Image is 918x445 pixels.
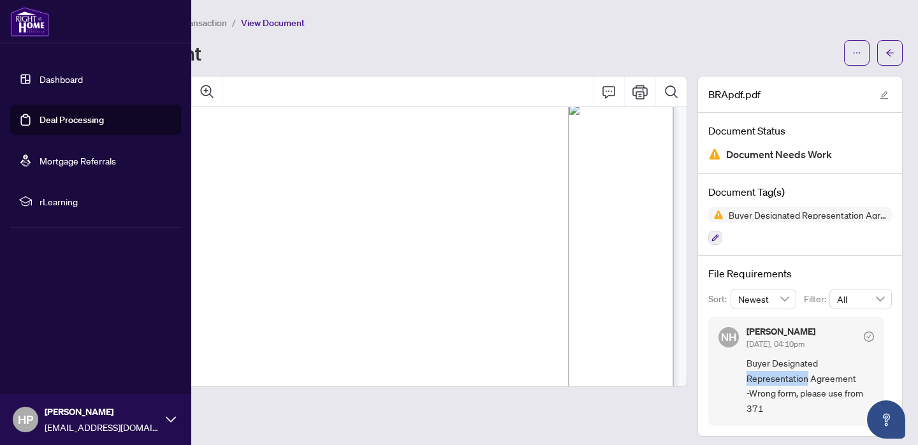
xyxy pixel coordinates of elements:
span: HP [18,411,33,428]
li: / [232,15,236,30]
img: Status Icon [708,207,724,222]
span: [EMAIL_ADDRESS][DOMAIN_NAME] [45,420,159,434]
a: Dashboard [40,73,83,85]
p: Filter: [804,292,829,306]
span: edit [880,91,889,99]
a: Deal Processing [40,114,104,126]
span: NH [721,329,736,346]
span: Buyer Designated Representation Agreement [724,210,892,219]
h5: [PERSON_NAME] [747,327,815,336]
span: All [837,289,884,309]
h4: Document Status [708,123,892,138]
img: Document Status [708,148,721,161]
span: [PERSON_NAME] [45,405,159,419]
span: Buyer Designated Representation Agreement -Wrong form, please use from 371 [747,356,874,416]
span: [DATE], 04:10pm [747,339,805,349]
span: Document Needs Work [726,146,832,163]
span: rLearning [40,194,172,208]
p: Sort: [708,292,731,306]
a: Mortgage Referrals [40,155,116,166]
button: Open asap [867,400,905,439]
span: arrow-left [885,48,894,57]
img: logo [10,6,50,37]
span: View Transaction [159,17,227,29]
span: Newest [738,289,789,309]
h4: File Requirements [708,266,892,281]
span: ellipsis [852,48,861,57]
h4: Document Tag(s) [708,184,892,200]
span: check-circle [864,332,874,342]
span: View Document [241,17,305,29]
span: BRApdf.pdf [708,87,761,102]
